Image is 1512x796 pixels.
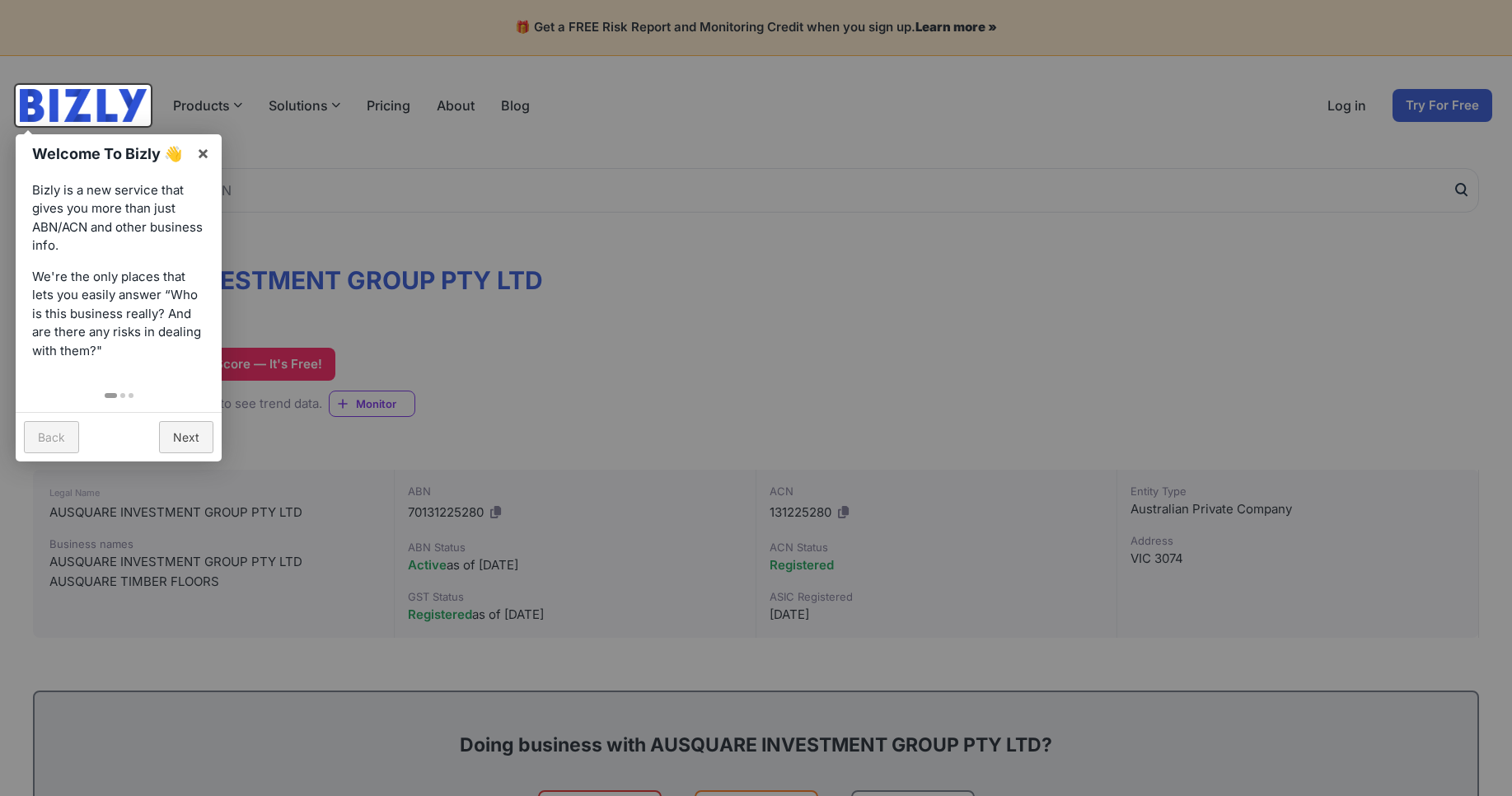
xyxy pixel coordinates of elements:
[32,268,205,361] p: We're the only places that lets you easily answer “Who is this business really? And are there any...
[32,181,205,255] p: Bizly is a new service that gives you more than just ABN/ACN and other business info.
[159,421,213,453] a: Next
[32,143,188,165] h1: Welcome To Bizly 👋
[185,134,222,171] a: ×
[24,421,79,453] a: Back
